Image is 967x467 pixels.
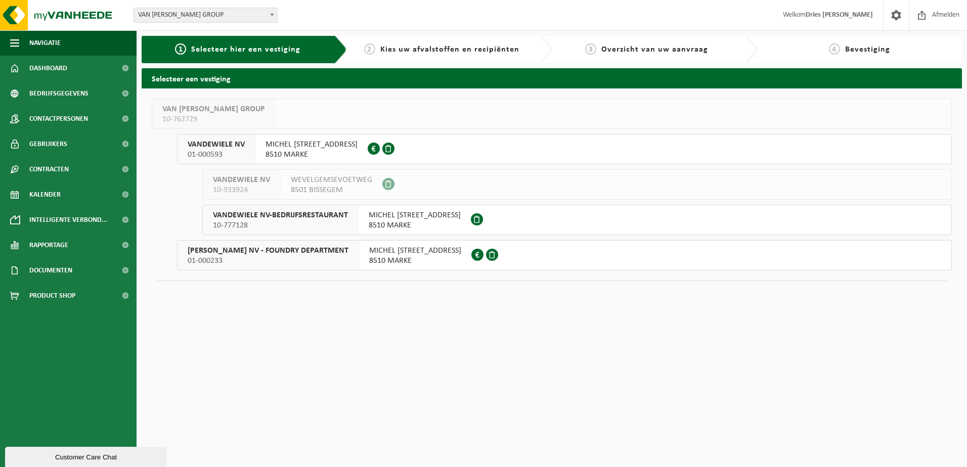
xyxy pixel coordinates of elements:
[175,43,186,55] span: 1
[29,258,72,283] span: Documenten
[188,256,348,266] span: 01-000233
[213,220,348,230] span: 10-777128
[162,104,265,114] span: VAN [PERSON_NAME] GROUP
[601,45,708,54] span: Overzicht van uw aanvraag
[29,56,67,81] span: Dashboard
[806,11,873,19] strong: Dries [PERSON_NAME]
[369,256,461,266] span: 8510 MARKE
[213,185,270,195] span: 10-933924
[29,182,61,207] span: Kalender
[291,175,372,185] span: WEVELGEMSEVOETWEG
[29,81,89,106] span: Bedrijfsgegevens
[213,175,270,185] span: VANDEWIELE NV
[177,240,952,270] button: [PERSON_NAME] NV - FOUNDRY DEPARTMENT 01-000233 MICHEL [STREET_ADDRESS]8510 MARKE
[29,157,69,182] span: Contracten
[29,30,61,56] span: Navigatie
[202,205,952,235] button: VANDEWIELE NV-BEDRIJFSRESTAURANT 10-777128 MICHEL [STREET_ADDRESS]8510 MARKE
[188,246,348,256] span: [PERSON_NAME] NV - FOUNDRY DEPARTMENT
[845,45,890,54] span: Bevestiging
[829,43,840,55] span: 4
[134,8,278,23] span: VAN DE WIELE GROUP
[364,43,375,55] span: 2
[188,139,245,150] span: VANDEWIELE NV
[266,150,358,160] span: 8510 MARKE
[191,45,300,54] span: Selecteer hier een vestiging
[291,185,372,195] span: 8501 BISSEGEM
[142,68,962,88] h2: Selecteer een vestiging
[369,210,461,220] span: MICHEL [STREET_ADDRESS]
[29,207,108,232] span: Intelligente verbond...
[213,210,348,220] span: VANDEWIELE NV-BEDRIJFSRESTAURANT
[162,114,265,124] span: 10-762729
[29,283,75,308] span: Product Shop
[585,43,596,55] span: 3
[177,134,952,164] button: VANDEWIELE NV 01-000593 MICHEL [STREET_ADDRESS]8510 MARKE
[29,232,68,258] span: Rapportage
[369,220,461,230] span: 8510 MARKE
[188,150,245,160] span: 01-000593
[29,106,88,131] span: Contactpersonen
[29,131,67,157] span: Gebruikers
[266,139,358,150] span: MICHEL [STREET_ADDRESS]
[134,8,277,22] span: VAN DE WIELE GROUP
[380,45,519,54] span: Kies uw afvalstoffen en recipiënten
[5,445,169,467] iframe: chat widget
[369,246,461,256] span: MICHEL [STREET_ADDRESS]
